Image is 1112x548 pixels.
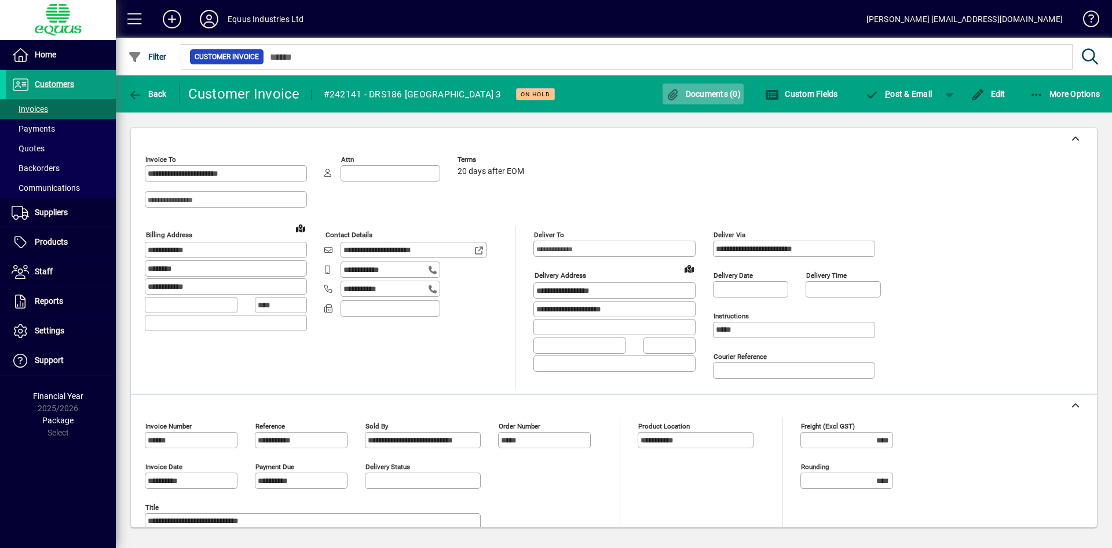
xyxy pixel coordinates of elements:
[6,158,116,178] a: Backorders
[714,271,753,280] mat-label: Delivery date
[885,89,890,99] span: P
[801,422,855,430] mat-label: Freight (excl GST)
[638,422,690,430] mat-label: Product location
[188,85,300,103] div: Customer Invoice
[6,99,116,119] a: Invoices
[35,237,68,246] span: Products
[255,422,285,430] mat-label: Reference
[6,119,116,139] a: Payments
[801,463,829,471] mat-label: Rounding
[35,50,56,59] span: Home
[35,79,74,89] span: Customers
[228,10,304,28] div: Equus Industries Ltd
[714,353,767,361] mat-label: Courier Reference
[365,422,388,430] mat-label: Sold by
[6,287,116,316] a: Reports
[341,155,354,164] mat-label: Attn
[6,178,116,198] a: Communications
[499,422,540,430] mat-label: Order number
[153,9,191,30] button: Add
[35,208,68,217] span: Suppliers
[663,84,744,104] button: Documents (0)
[968,84,1008,104] button: Edit
[866,10,1063,28] div: [PERSON_NAME] [EMAIL_ADDRESS][DOMAIN_NAME]
[145,463,182,471] mat-label: Invoice date
[35,267,53,276] span: Staff
[145,503,159,511] mat-label: Title
[33,391,83,401] span: Financial Year
[12,144,45,153] span: Quotes
[35,355,64,365] span: Support
[42,416,74,425] span: Package
[6,41,116,70] a: Home
[6,228,116,257] a: Products
[145,422,192,430] mat-label: Invoice number
[534,231,564,239] mat-label: Deliver To
[762,84,841,104] button: Custom Fields
[1030,89,1100,99] span: More Options
[145,155,176,164] mat-label: Invoice To
[680,259,698,278] a: View on map
[195,51,259,63] span: Customer Invoice
[6,346,116,375] a: Support
[521,90,550,98] span: On hold
[1027,84,1103,104] button: More Options
[12,104,48,114] span: Invoices
[191,9,228,30] button: Profile
[116,84,180,104] app-page-header-button: Back
[665,89,741,99] span: Documents (0)
[255,463,294,471] mat-label: Payment due
[865,89,932,99] span: ost & Email
[6,198,116,227] a: Suppliers
[291,219,310,237] a: View on map
[806,271,847,280] mat-label: Delivery time
[714,312,749,320] mat-label: Instructions
[458,156,527,164] span: Terms
[714,231,745,239] mat-label: Deliver via
[1074,2,1098,40] a: Knowledge Base
[125,46,170,67] button: Filter
[125,84,170,104] button: Back
[35,296,63,306] span: Reports
[6,257,116,286] a: Staff
[12,164,60,173] span: Backorders
[765,89,838,99] span: Custom Fields
[12,183,80,193] span: Communications
[365,463,410,471] mat-label: Delivery status
[971,89,1005,99] span: Edit
[458,167,524,176] span: 20 days after EOM
[12,124,55,133] span: Payments
[6,317,116,346] a: Settings
[6,139,116,158] a: Quotes
[128,52,167,61] span: Filter
[35,326,64,335] span: Settings
[859,84,938,104] button: Post & Email
[324,85,502,104] div: #242141 - DRS186 [GEOGRAPHIC_DATA] 3
[128,89,167,99] span: Back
